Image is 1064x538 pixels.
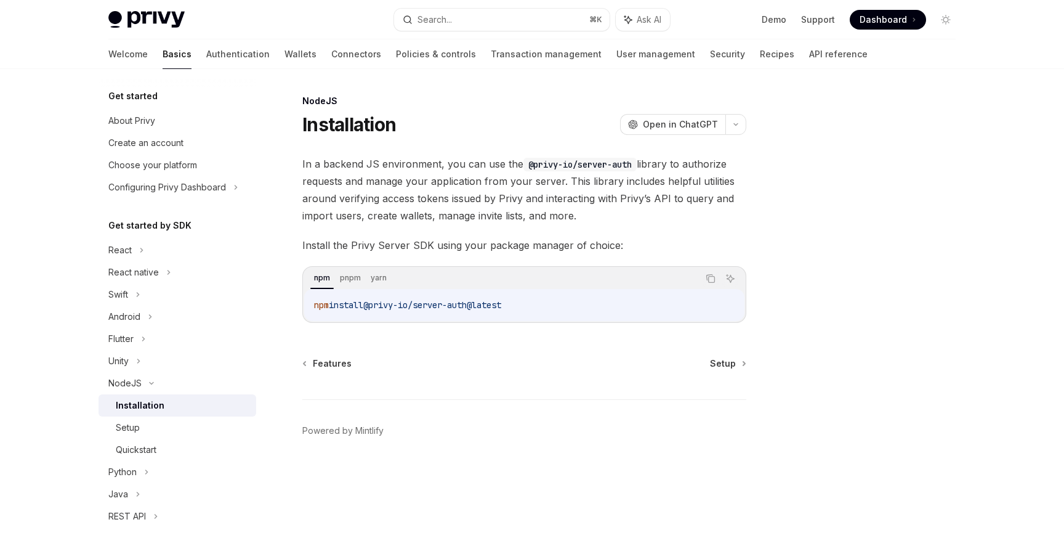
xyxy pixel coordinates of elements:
[302,155,746,224] span: In a backend JS environment, you can use the library to authorize requests and manage your applic...
[637,14,661,26] span: Ask AI
[523,158,637,171] code: @privy-io/server-auth
[99,394,256,417] a: Installation
[108,354,129,369] div: Unity
[108,136,183,150] div: Create an account
[108,180,226,195] div: Configuring Privy Dashboard
[99,154,256,176] a: Choose your platform
[108,89,158,104] h5: Get started
[850,10,926,30] a: Dashboard
[762,14,786,26] a: Demo
[396,39,476,69] a: Policies & controls
[394,9,610,31] button: Search...⌘K
[108,376,142,391] div: NodeJS
[616,39,695,69] a: User management
[108,39,148,69] a: Welcome
[99,110,256,132] a: About Privy
[108,218,191,233] h5: Get started by SDK
[108,465,137,479] div: Python
[108,243,132,258] div: React
[491,39,602,69] a: Transaction management
[329,300,363,311] span: install
[760,39,794,69] a: Recipes
[163,39,191,69] a: Basics
[99,439,256,461] a: Quickstart
[284,39,316,69] a: Wallets
[206,39,270,69] a: Authentication
[108,309,140,324] div: Android
[310,271,334,285] div: npm
[417,12,452,27] div: Search...
[860,14,907,26] span: Dashboard
[302,113,396,136] h1: Installation
[710,39,745,69] a: Security
[304,357,352,370] a: Features
[302,237,746,254] span: Install the Privy Server SDK using your package manager of choice:
[108,158,197,173] div: Choose your platform
[99,132,256,154] a: Create an account
[108,287,128,302] div: Swift
[589,15,602,25] span: ⌘ K
[809,39,868,69] a: API reference
[108,265,159,280] div: React native
[108,332,134,346] div: Flutter
[116,442,156,457] div: Quickstart
[331,39,381,69] a: Connectors
[936,10,956,30] button: Toggle dark mode
[703,271,719,287] button: Copy the contents from the code block
[108,487,128,502] div: Java
[108,509,146,524] div: REST API
[710,357,745,370] a: Setup
[801,14,835,26] a: Support
[313,357,352,370] span: Features
[314,300,329,311] span: npm
[99,417,256,439] a: Setup
[710,357,736,370] span: Setup
[722,271,738,287] button: Ask AI
[108,113,155,128] div: About Privy
[616,9,670,31] button: Ask AI
[116,420,140,435] div: Setup
[367,271,390,285] div: yarn
[108,11,185,28] img: light logo
[620,114,725,135] button: Open in ChatGPT
[363,300,501,311] span: @privy-io/server-auth@latest
[302,95,746,107] div: NodeJS
[336,271,365,285] div: pnpm
[643,118,718,131] span: Open in ChatGPT
[116,398,164,413] div: Installation
[302,425,384,437] a: Powered by Mintlify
